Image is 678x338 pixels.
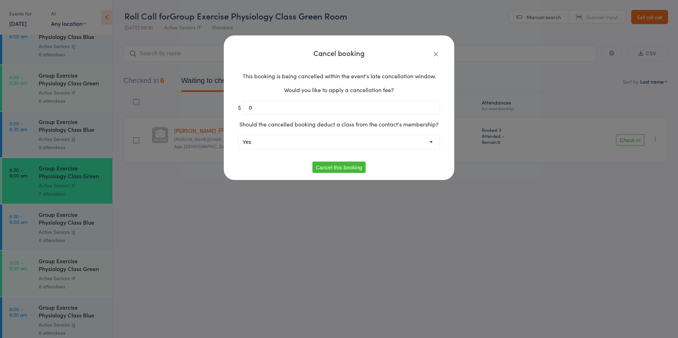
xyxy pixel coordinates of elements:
[432,50,440,58] button: Close
[238,104,241,111] span: $
[238,86,440,93] p: Would you like to apply a cancellation fee?
[238,121,440,128] p: Should the cancelled booking deduct a class from the contact's membership?
[312,162,366,173] button: Cancel this booking
[238,73,440,79] p: This booking is being cancelled within the event's late cancellation window.
[238,50,440,56] h4: Cancel booking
